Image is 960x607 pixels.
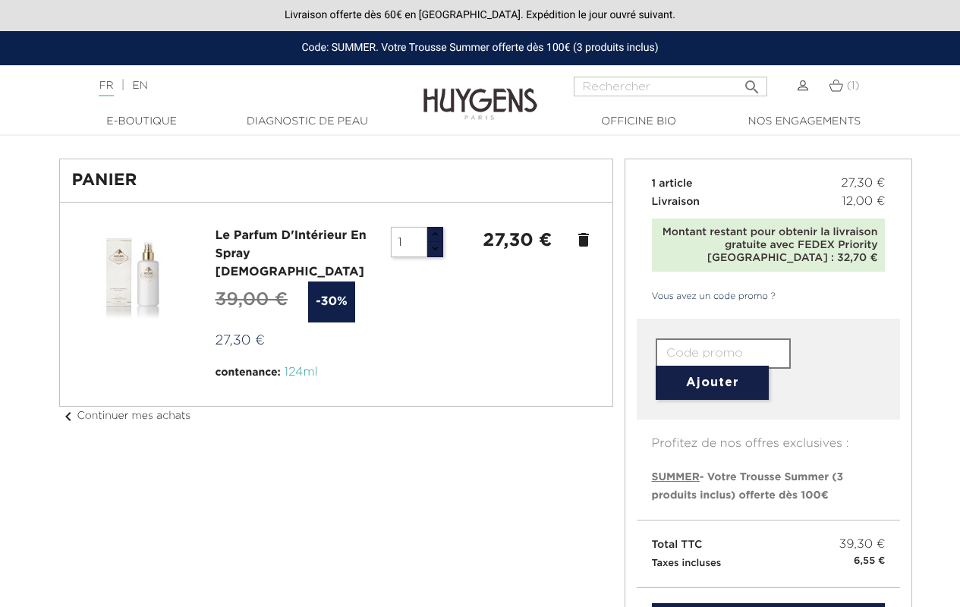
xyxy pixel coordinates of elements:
[659,226,878,264] div: Montant restant pour obtenir la livraison gratuite avec FEDEX Priority [GEOGRAPHIC_DATA] : 32,70 €
[216,334,265,348] span: 27,30 €
[563,114,715,130] a: Officine Bio
[231,114,383,130] a: Diagnostic de peau
[99,80,113,96] a: FR
[59,410,191,421] a: chevron_leftContinuer mes achats
[829,80,860,92] a: (1)
[423,64,537,122] img: Huygens
[652,197,700,207] span: Livraison
[854,554,885,569] small: 6,55 €
[847,80,860,91] span: (1)
[91,77,389,95] div: |
[652,558,722,568] small: Taxes incluses
[59,407,77,426] i: chevron_left
[132,80,147,91] a: EN
[652,178,693,189] span: 1 article
[656,338,791,369] input: Code promo
[216,291,288,309] span: 39,00 €
[729,114,880,130] a: Nos engagements
[574,231,593,249] a: delete
[216,230,367,278] a: Le Parfum D'Intérieur En Spray [DEMOGRAPHIC_DATA]
[839,536,886,554] span: 39,30 €
[637,290,776,303] a: Vous avez un code promo ?
[216,367,281,378] span: contenance:
[66,114,218,130] a: E-Boutique
[652,472,700,483] span: SUMMER
[652,472,844,501] span: - Votre Trousse Summer (3 produits inclus) offerte dès 100€
[842,193,885,211] span: 12,00 €
[483,231,552,250] strong: 27,30 €
[743,74,761,92] i: 
[656,366,769,400] button: Ajouter
[637,420,901,453] p: Profitez de nos offres exclusives :
[83,227,178,322] img: Le Parfum D\'Intérieur En Spray Temple
[308,281,355,322] span: -30%
[72,171,600,190] h1: Panier
[285,366,318,379] span: 124ml
[841,175,885,193] span: 27,30 €
[738,72,766,93] button: 
[652,539,703,550] span: Total TTC
[574,77,767,96] input: Rechercher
